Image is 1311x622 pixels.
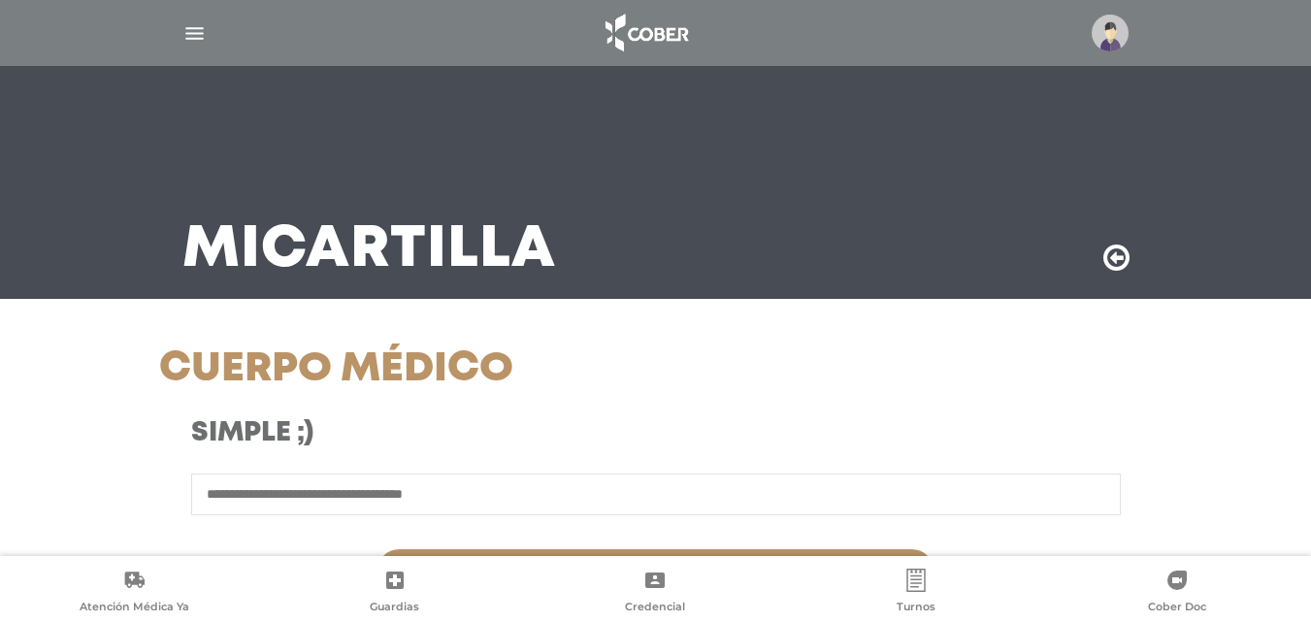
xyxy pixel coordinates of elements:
[182,225,556,276] h3: Mi Cartilla
[595,10,697,56] img: logo_cober_home-white.png
[265,569,526,618] a: Guardias
[159,345,812,394] h1: Cuerpo Médico
[4,569,265,618] a: Atención Médica Ya
[1046,569,1307,618] a: Cober Doc
[191,417,780,450] h3: Simple ;)
[897,600,935,617] span: Turnos
[1148,600,1206,617] span: Cober Doc
[80,600,189,617] span: Atención Médica Ya
[786,569,1047,618] a: Turnos
[525,569,786,618] a: Credencial
[182,21,207,46] img: Cober_menu-lines-white.svg
[625,600,685,617] span: Credencial
[370,600,419,617] span: Guardias
[1092,15,1129,51] img: profile-placeholder.svg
